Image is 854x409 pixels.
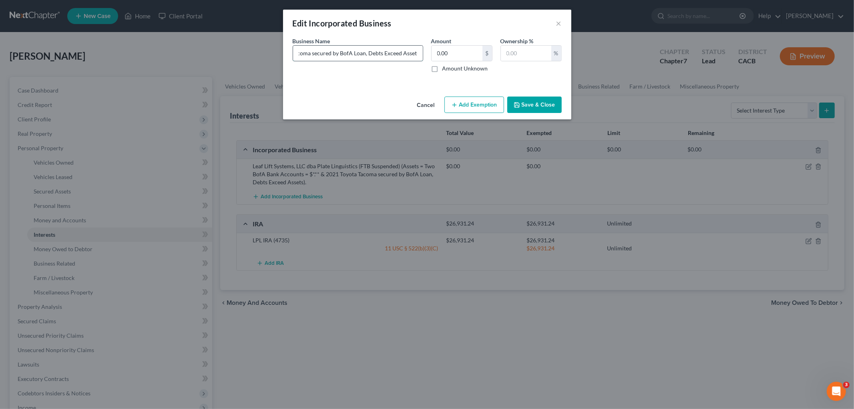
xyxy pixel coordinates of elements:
input: 0.00 [432,46,482,61]
input: Enter name... [293,46,423,61]
button: Add Exemption [444,97,504,113]
button: Cancel [411,97,441,113]
button: × [556,18,562,28]
label: Amount [431,37,452,45]
span: 3 [843,382,850,388]
input: 0.00 [501,46,551,61]
button: Save & Close [507,97,562,113]
div: % [551,46,561,61]
label: Amount Unknown [442,64,488,73]
span: Business Name [293,38,330,44]
div: $ [482,46,492,61]
label: Ownership % [500,37,534,45]
iframe: Intercom live chat [827,382,846,401]
div: Edit Incorporated Business [293,18,392,29]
